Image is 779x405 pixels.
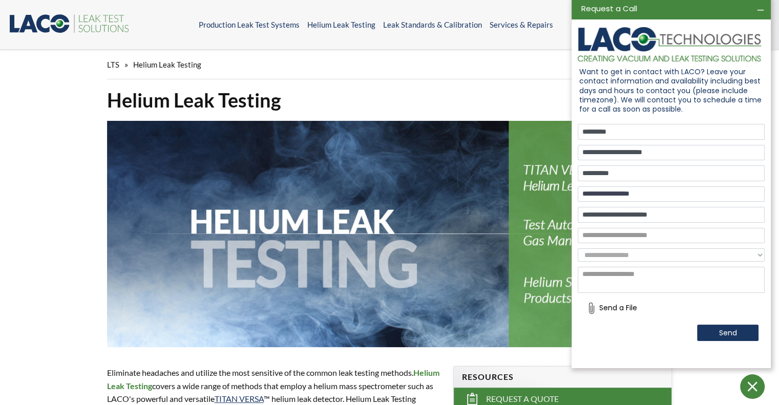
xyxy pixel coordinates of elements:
img: Helium Leak Testing header [107,121,672,347]
div: Minimize [753,2,766,14]
span: Helium Leak Testing [133,60,201,69]
a: Production Leak Test Systems [199,20,300,29]
span: Request a Quote [486,394,559,404]
h4: Resources [462,372,663,382]
div: Request a Call [577,3,751,14]
span: LTS [107,60,119,69]
button: Send [697,325,759,341]
a: TITAN VERSA [215,394,264,403]
a: Services & Repairs [490,20,553,29]
div: Want to get in contact with LACO? Leave your contact information and availability including best ... [572,64,771,117]
strong: Helium Leak Testing [107,368,439,391]
a: Leak Standards & Calibration [383,20,482,29]
a: Helium Leak Testing [307,20,375,29]
h1: Helium Leak Testing [107,88,672,113]
div: » [107,50,672,79]
img: logo [578,27,761,61]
